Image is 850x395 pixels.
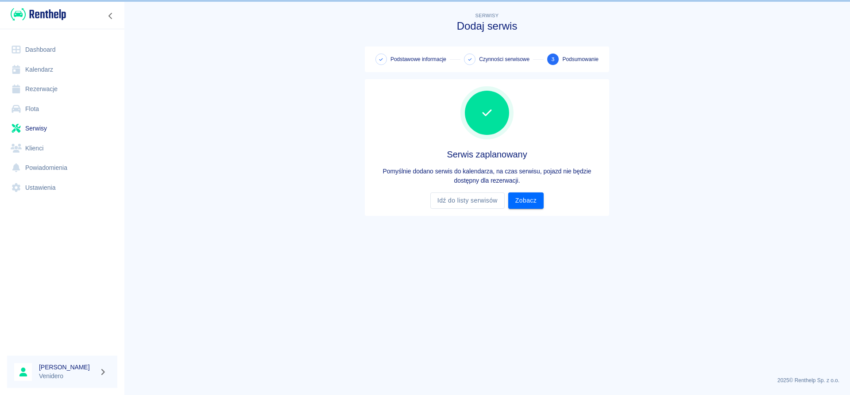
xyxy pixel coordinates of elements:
p: Venidero [39,372,96,381]
h6: [PERSON_NAME] [39,363,96,372]
span: 3 [551,55,555,64]
a: Ustawienia [7,178,117,198]
p: Pomyślnie dodano serwis do kalendarza, na czas serwisu, pojazd nie będzie dostępny dla rezerwacji. [372,167,602,185]
h3: Dodaj serwis [365,20,609,32]
span: Czynności serwisowe [479,55,529,63]
h4: Serwis zaplanowany [372,149,602,160]
a: Powiadomienia [7,158,117,178]
button: Zwiń nawigację [104,10,117,22]
span: Podstawowe informacje [390,55,446,63]
p: 2025 © Renthelp Sp. z o.o. [135,376,839,384]
span: Serwisy [475,13,499,18]
a: Renthelp logo [7,7,66,22]
a: Rezerwacje [7,79,117,99]
a: Dashboard [7,40,117,60]
a: Zobacz [508,192,544,209]
a: Flota [7,99,117,119]
a: Idź do listy serwisów [430,192,505,209]
span: Podsumowanie [562,55,599,63]
img: Renthelp logo [11,7,66,22]
a: Klienci [7,138,117,158]
a: Kalendarz [7,60,117,80]
a: Serwisy [7,119,117,138]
